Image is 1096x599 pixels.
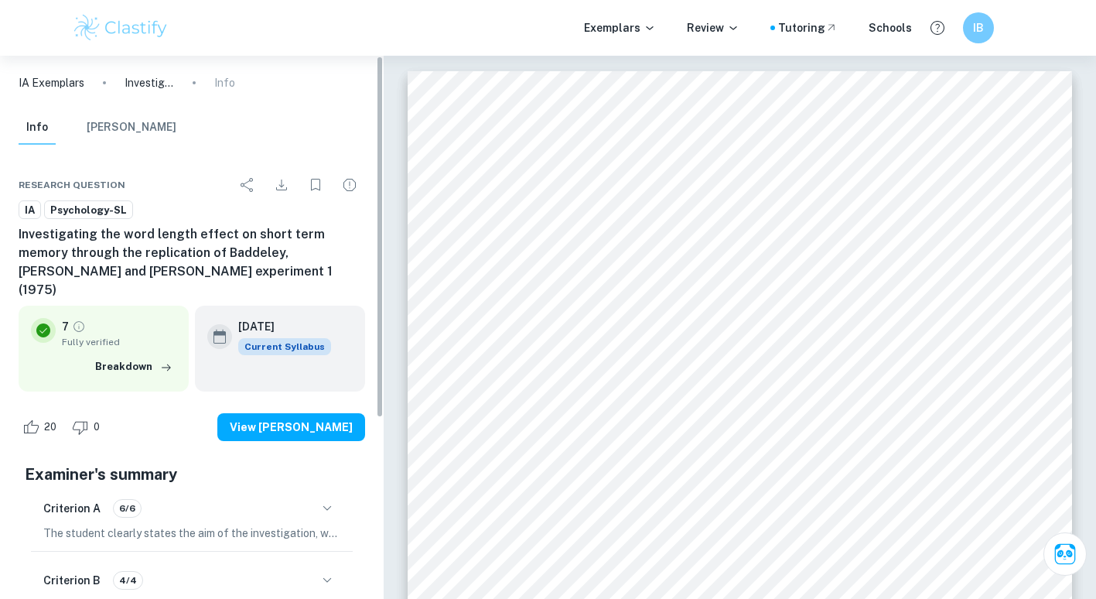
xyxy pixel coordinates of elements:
span: Internal Assessment Psychology [653,492,797,505]
span: Research question [19,178,125,192]
h6: Criterion B [43,572,101,589]
p: Info [214,74,235,91]
a: Schools [869,19,912,36]
span: Fully verified [62,335,176,349]
h6: Investigating the word length effect on short term memory through the replication of Baddeley, [P... [19,225,365,299]
span: IA [19,203,40,218]
span: through the replication of Baddeley, Thomson and [537,382,869,402]
p: The student clearly states the aim of the investigation, which is to investigate whether shorter ... [43,525,340,542]
h6: Criterion A [43,500,101,517]
div: Bookmark [300,169,331,200]
button: Help and Feedback [924,15,951,41]
span: Psychology-SL [45,203,132,218]
p: Exemplars [584,19,656,36]
a: IA Exemplars [19,74,84,91]
button: [PERSON_NAME] [87,111,176,145]
button: IB [963,12,994,43]
button: Breakdown [91,355,176,378]
div: Report issue [334,169,365,200]
div: Dislike [68,415,108,440]
img: Clastify logo [72,12,170,43]
span: 4/4 [114,573,142,587]
button: Info [19,111,56,145]
span: [PERSON_NAME] [608,407,739,427]
h6: [DATE] [238,318,319,335]
div: Download [266,169,297,200]
span: 6/6 [114,501,141,515]
button: Ask Clai [1043,532,1087,576]
button: View [PERSON_NAME] [217,413,365,441]
span: Year of Submission: [DATE] [656,535,790,548]
div: Share [232,169,263,200]
a: Grade fully verified [72,320,86,334]
a: IA [19,200,41,220]
h5: Examiner's summary [25,463,359,486]
div: This exemplar is based on the current syllabus. Feel free to refer to it for inspiration/ideas wh... [238,338,331,355]
div: Like [19,415,65,440]
p: Review [687,19,739,36]
span: Investigating the word length effect on short term memory [504,358,890,378]
span: Current Syllabus [238,338,331,355]
span: experiment 1 (1975) [708,407,849,427]
span: Word Count: 2186 [689,509,776,522]
h6: IB [969,19,987,36]
a: Tutoring [778,19,838,36]
p: Investigating the word length effect on short term memory through the replication of Baddeley, [P... [125,74,174,91]
span: an’s [669,407,692,427]
p: 7 [62,318,69,335]
a: Psychology-SL [44,200,133,220]
span: 20 [36,419,65,435]
span: 0 [85,419,108,435]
